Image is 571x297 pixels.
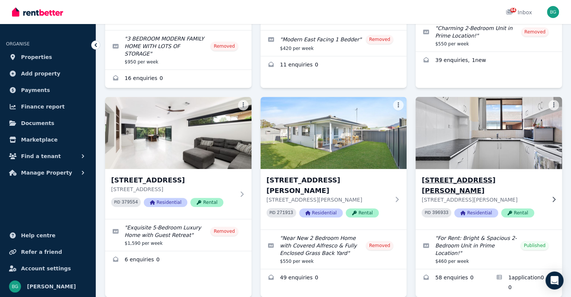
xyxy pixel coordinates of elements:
[6,149,90,164] button: Find a tenant
[122,200,138,205] code: 379554
[6,132,90,147] a: Marketplace
[261,97,407,169] img: 34a Florence Street, Towradgi
[21,168,72,177] span: Manage Property
[547,6,559,18] img: Ben Gibson
[6,99,90,114] a: Finance report
[144,198,187,207] span: Residential
[393,100,404,110] button: More options
[422,175,545,196] h3: [STREET_ADDRESS][PERSON_NAME]
[105,97,252,219] a: 33 Station Rd, Otford[STREET_ADDRESS][STREET_ADDRESS]PID 379554ResidentialRental
[416,52,562,70] a: Enquiries for 28/94-100 Linden St, Sutherland
[111,175,235,185] h3: [STREET_ADDRESS]
[501,208,534,217] span: Rental
[114,200,120,204] small: PID
[261,97,407,229] a: 34a Florence Street, Towradgi[STREET_ADDRESS][PERSON_NAME][STREET_ADDRESS][PERSON_NAME]PID 271913...
[21,247,62,256] span: Refer a friend
[510,8,516,12] span: 44
[21,152,61,161] span: Find a tenant
[489,269,562,297] a: Applications for 65/142 Moore St, Liverpool
[416,97,562,229] a: 65/142 Moore St, Liverpool[STREET_ADDRESS][PERSON_NAME][STREET_ADDRESS][PERSON_NAME]PID 396933Res...
[238,100,249,110] button: More options
[261,230,407,269] a: Edit listing: Near New 2 Bedroom Home with Covered Alfresco & Fully Enclosed Grass Back Yard
[21,102,65,111] span: Finance report
[111,185,235,193] p: [STREET_ADDRESS]
[6,66,90,81] a: Add property
[267,175,390,196] h3: [STREET_ADDRESS][PERSON_NAME]
[422,196,545,204] p: [STREET_ADDRESS][PERSON_NAME]
[6,165,90,180] button: Manage Property
[261,269,407,287] a: Enquiries for 34a Florence Street, Towradgi
[190,198,223,207] span: Rental
[432,210,448,216] code: 396933
[21,231,56,240] span: Help centre
[21,53,52,62] span: Properties
[425,211,431,215] small: PID
[12,6,63,18] img: RentBetter
[261,56,407,74] a: Enquiries for 23/43-49 Railway Parade, Engadine
[270,211,276,215] small: PID
[548,100,559,110] button: More options
[277,210,293,216] code: 271913
[6,116,90,131] a: Documents
[21,264,71,273] span: Account settings
[6,50,90,65] a: Properties
[105,70,252,88] a: Enquiries for 19A Myrtle Street, Loftus
[416,230,562,269] a: Edit listing: For Rent: Bright & Spacious 2-Bedroom Unit in Prime Location!
[346,208,379,217] span: Rental
[545,271,563,289] div: Open Intercom Messenger
[105,251,252,269] a: Enquiries for 33 Station Rd, Otford
[105,219,252,251] a: Edit listing: Exquisite 5-Bedroom Luxury Home with Guest Retreat
[416,20,562,51] a: Edit listing: Charming 2-Bedroom Unit in Prime Location!
[261,30,407,56] a: Edit listing: Modern East Facing 1 Bedder
[21,69,60,78] span: Add property
[6,83,90,98] a: Payments
[416,269,489,297] a: Enquiries for 65/142 Moore St, Liverpool
[27,282,76,291] span: [PERSON_NAME]
[299,208,343,217] span: Residential
[21,86,50,95] span: Payments
[21,119,54,128] span: Documents
[9,280,21,292] img: Ben Gibson
[6,41,30,47] span: ORGANISE
[6,261,90,276] a: Account settings
[6,228,90,243] a: Help centre
[6,244,90,259] a: Refer a friend
[506,9,532,16] div: Inbox
[454,208,498,217] span: Residential
[105,97,252,169] img: 33 Station Rd, Otford
[412,95,566,171] img: 65/142 Moore St, Liverpool
[21,135,57,144] span: Marketplace
[105,30,252,69] a: Edit listing: 3 BEDROOM MODERN FAMILY HOME WITH LOTS OF STORAGE
[267,196,390,204] p: [STREET_ADDRESS][PERSON_NAME]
